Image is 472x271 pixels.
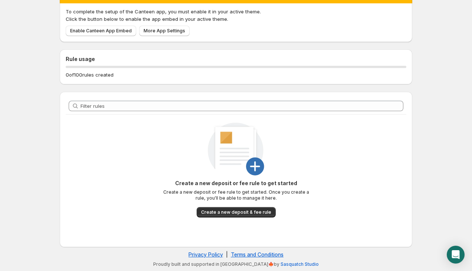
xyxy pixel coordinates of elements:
p: Create a new deposit or fee rule to get started [162,180,310,187]
p: Create a new deposit or fee rule to get started. Once you create a rule, you'll be able to manage... [162,189,310,201]
span: More App Settings [144,28,185,34]
p: Click the button below to enable the app embed in your active theme. [66,15,406,23]
span: Enable Canteen App Embed [70,28,132,34]
h2: Rule usage [66,55,406,63]
input: Filter rules [81,101,403,111]
span: Create a new deposit & fee rule [201,209,271,215]
p: To complete the setup of the Canteen app, you must enable it in your active theme. [66,8,406,15]
p: Proudly built and supported in [GEOGRAPHIC_DATA]🍁by [63,261,409,267]
a: Terms and Conditions [231,251,283,258]
button: Create a new deposit & fee rule [197,207,276,217]
a: Sasquatch Studio [281,261,319,267]
a: Privacy Policy [189,251,223,258]
a: More App Settings [139,26,190,36]
p: 0 of 100 rules created [66,71,114,78]
div: Open Intercom Messenger [447,246,465,264]
span: | [226,251,228,258]
a: Enable Canteen App Embed [66,26,136,36]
